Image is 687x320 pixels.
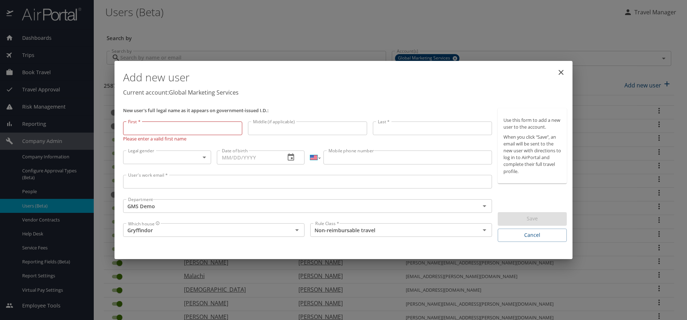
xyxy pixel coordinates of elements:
[552,64,570,81] button: close
[123,108,492,113] p: New user's full legal name as it appears on government-issued I.D.:
[503,134,561,175] p: When you click “Save”, an email will be sent to the new user with directions to log in to AirPort...
[123,88,567,97] p: Current account: Global Marketing Services
[498,229,567,242] button: Cancel
[123,151,211,164] div: ​
[479,225,489,235] button: Open
[123,67,567,88] h1: Add new user
[503,117,561,130] p: Use this form to add a new user to the account.
[503,231,561,240] span: Cancel
[292,225,302,235] button: Open
[156,221,160,225] svg: fdsafs
[123,135,242,142] p: Please enter a valid first name
[479,201,489,211] button: Open
[217,151,280,164] input: MM/DD/YYYY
